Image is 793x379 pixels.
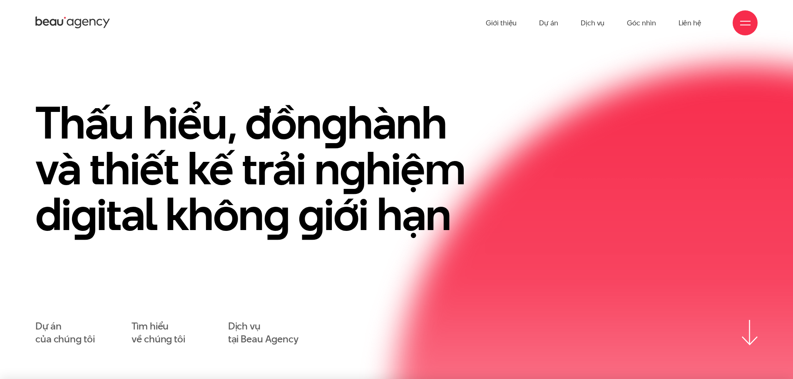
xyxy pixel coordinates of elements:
[132,320,185,346] a: Tìm hiểuvề chúng tôi
[340,137,365,200] en: g
[71,183,97,245] en: g
[264,183,289,245] en: g
[321,92,347,154] en: g
[298,183,324,245] en: g
[35,320,94,346] a: Dự áncủa chúng tôi
[228,320,298,346] a: Dịch vụtại Beau Agency
[35,100,493,237] h1: Thấu hiểu, đồn hành và thiết kế trải n hiệm di ital khôn iới hạn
